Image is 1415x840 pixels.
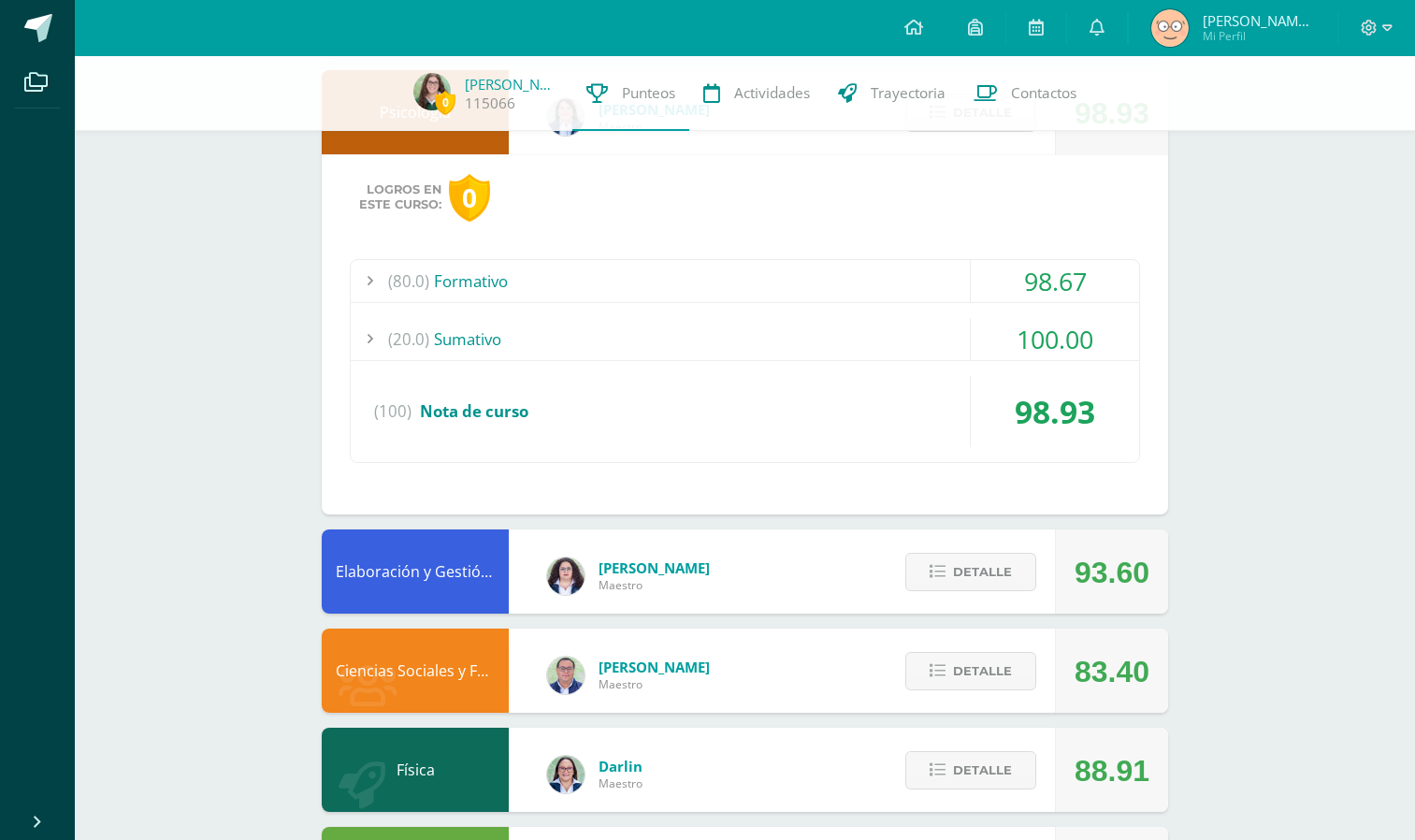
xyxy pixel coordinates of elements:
[351,318,1139,360] div: Sumativo
[1075,729,1149,813] div: 88.91
[905,553,1036,591] button: Detalle
[465,94,515,113] a: 115066
[547,756,585,793] img: 571966f00f586896050bf2f129d9ef0a.png
[871,83,946,103] span: Trayectoria
[435,91,455,114] span: 0
[374,376,412,447] span: (100)
[1075,630,1149,714] div: 83.40
[359,182,441,212] span: Logros en este curso:
[449,174,490,222] div: 0
[413,73,451,110] img: 7a8bb309cd2690a783a0c444a844ac85.png
[971,260,1139,302] div: 98.67
[388,260,429,302] span: (80.0)
[824,56,960,131] a: Trayectoria
[960,56,1090,131] a: Contactos
[953,654,1012,688] span: Detalle
[971,318,1139,360] div: 100.00
[599,775,643,791] span: Maestro
[734,83,810,103] span: Actividades
[599,757,643,775] span: Darlin
[599,658,710,676] span: [PERSON_NAME]
[971,376,1139,447] div: 98.93
[1011,83,1076,103] span: Contactos
[388,318,429,360] span: (20.0)
[547,558,585,595] img: ba02aa29de7e60e5f6614f4096ff8928.png
[322,728,509,812] div: Física
[599,577,710,593] span: Maestro
[689,56,824,131] a: Actividades
[1151,9,1189,47] img: 6366ed5ed987100471695a0532754633.png
[465,75,558,94] a: [PERSON_NAME]
[953,555,1012,589] span: Detalle
[599,676,710,692] span: Maestro
[420,400,528,422] span: Nota de curso
[905,652,1036,690] button: Detalle
[572,56,689,131] a: Punteos
[547,657,585,694] img: c1c1b07ef08c5b34f56a5eb7b3c08b85.png
[905,751,1036,789] button: Detalle
[953,753,1012,788] span: Detalle
[1203,28,1315,44] span: Mi Perfil
[599,558,710,577] span: [PERSON_NAME]
[1203,11,1315,30] span: [PERSON_NAME] de los Angeles
[322,529,509,614] div: Elaboración y Gestión de Proyectos
[1075,530,1149,615] div: 93.60
[622,83,675,103] span: Punteos
[351,260,1139,302] div: Formativo
[322,629,509,713] div: Ciencias Sociales y Formación Ciudadana 4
